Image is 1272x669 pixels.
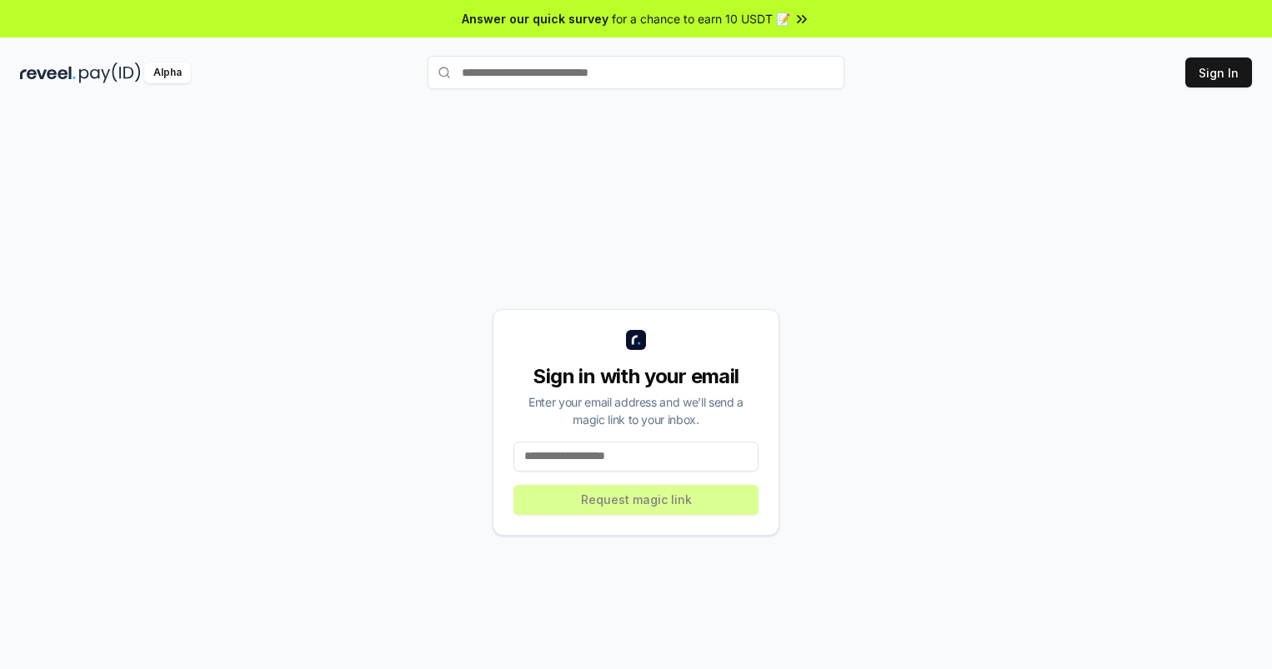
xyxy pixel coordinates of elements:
img: reveel_dark [20,62,76,83]
span: for a chance to earn 10 USDT 📝 [612,10,790,27]
span: Answer our quick survey [462,10,608,27]
div: Enter your email address and we’ll send a magic link to your inbox. [513,393,759,428]
img: logo_small [626,330,646,350]
img: pay_id [79,62,141,83]
div: Alpha [144,62,191,83]
div: Sign in with your email [513,363,759,390]
button: Sign In [1185,57,1252,87]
